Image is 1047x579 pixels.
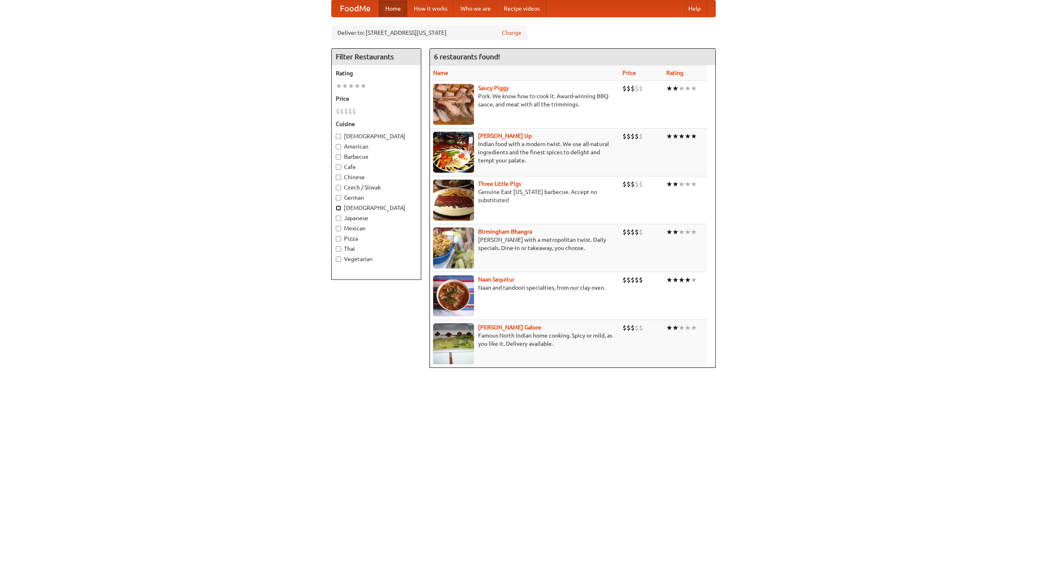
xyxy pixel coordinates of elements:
[433,284,616,292] p: Naan and tandoori specialties, from our clay oven.
[622,70,636,76] a: Price
[336,134,341,139] input: [DEMOGRAPHIC_DATA]
[691,132,697,141] li: ★
[336,144,341,149] input: American
[631,323,635,332] li: $
[627,132,631,141] li: $
[348,81,354,90] li: ★
[627,228,631,237] li: $
[679,84,685,93] li: ★
[433,132,474,173] img: curryup.jpg
[344,107,348,116] li: $
[631,84,635,93] li: $
[691,323,697,332] li: ★
[672,84,679,93] li: ★
[691,180,697,189] li: ★
[682,0,707,17] a: Help
[666,275,672,284] li: ★
[691,275,697,284] li: ★
[433,92,616,108] p: Pork. We know how to cook it. Award-winning BBQ sauce, and meat with all the trimmings.
[407,0,454,17] a: How it works
[336,163,417,171] label: Cafe
[336,255,417,263] label: Vegetarian
[635,180,639,189] li: $
[433,140,616,164] p: Indian food with a modern twist. We use all-natural ingredients and the finest spices to delight ...
[433,323,474,364] img: currygalore.jpg
[627,275,631,284] li: $
[631,132,635,141] li: $
[336,132,417,140] label: [DEMOGRAPHIC_DATA]
[685,323,691,332] li: ★
[478,228,532,235] b: Birmingham Bhangra
[691,228,697,237] li: ★
[331,25,528,40] div: Deliver to: [STREET_ADDRESS][US_STATE]
[352,107,356,116] li: $
[672,275,679,284] li: ★
[336,120,417,128] h5: Cuisine
[336,81,342,90] li: ★
[685,180,691,189] li: ★
[672,180,679,189] li: ★
[635,275,639,284] li: $
[635,84,639,93] li: $
[635,228,639,237] li: $
[336,69,417,77] h5: Rating
[672,323,679,332] li: ★
[679,275,685,284] li: ★
[622,228,627,237] li: $
[433,331,616,348] p: Famous North Indian home cooking. Spicy or mild, as you like it. Delivery available.
[639,275,643,284] li: $
[336,257,341,262] input: Vegetarian
[639,84,643,93] li: $
[433,84,474,125] img: saucy.jpg
[666,132,672,141] li: ★
[622,132,627,141] li: $
[433,236,616,252] p: [PERSON_NAME] with a metropolitan twist. Daily specials. Dine-in or takeaway, you choose.
[627,84,631,93] li: $
[336,153,417,161] label: Barbecue
[478,324,541,331] a: [PERSON_NAME] Galore
[433,188,616,204] p: Genuine East [US_STATE] barbecue. Accept no substitutes!
[685,84,691,93] li: ★
[336,226,341,231] input: Mexican
[631,275,635,284] li: $
[348,107,352,116] li: $
[639,228,643,237] li: $
[433,180,474,221] img: littlepigs.jpg
[336,173,417,181] label: Chinese
[342,81,348,90] li: ★
[360,81,366,90] li: ★
[685,275,691,284] li: ★
[336,175,341,180] input: Chinese
[691,84,697,93] li: ★
[433,70,448,76] a: Name
[336,194,417,202] label: German
[454,0,497,17] a: Who we are
[336,183,417,191] label: Czech / Slovak
[379,0,407,17] a: Home
[627,323,631,332] li: $
[622,275,627,284] li: $
[478,133,532,139] b: [PERSON_NAME] Up
[340,107,344,116] li: $
[502,29,521,37] a: Change
[336,216,341,221] input: Japanese
[336,234,417,243] label: Pizza
[497,0,546,17] a: Recipe videos
[478,276,515,283] a: Naan Sequitur
[679,180,685,189] li: ★
[666,323,672,332] li: ★
[336,214,417,222] label: Japanese
[685,228,691,237] li: ★
[336,95,417,103] h5: Price
[336,224,417,232] label: Mexican
[336,107,340,116] li: $
[622,323,627,332] li: $
[666,180,672,189] li: ★
[639,132,643,141] li: $
[354,81,360,90] li: ★
[332,49,421,65] h4: Filter Restaurants
[666,84,672,93] li: ★
[679,323,685,332] li: ★
[478,180,521,187] a: Three Little Pigs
